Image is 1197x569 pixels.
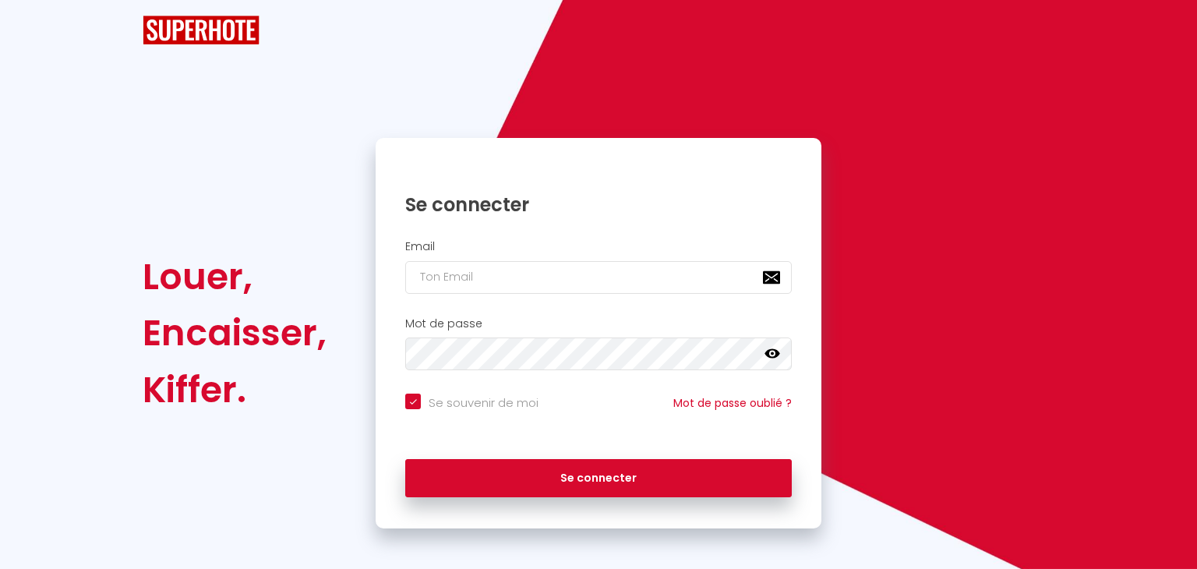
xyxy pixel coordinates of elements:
[143,305,327,361] div: Encaisser,
[405,317,792,330] h2: Mot de passe
[405,240,792,253] h2: Email
[143,362,327,418] div: Kiffer.
[143,249,327,305] div: Louer,
[143,16,260,44] img: SuperHote logo
[405,261,792,294] input: Ton Email
[673,395,792,411] a: Mot de passe oublié ?
[405,459,792,498] button: Se connecter
[405,193,792,217] h1: Se connecter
